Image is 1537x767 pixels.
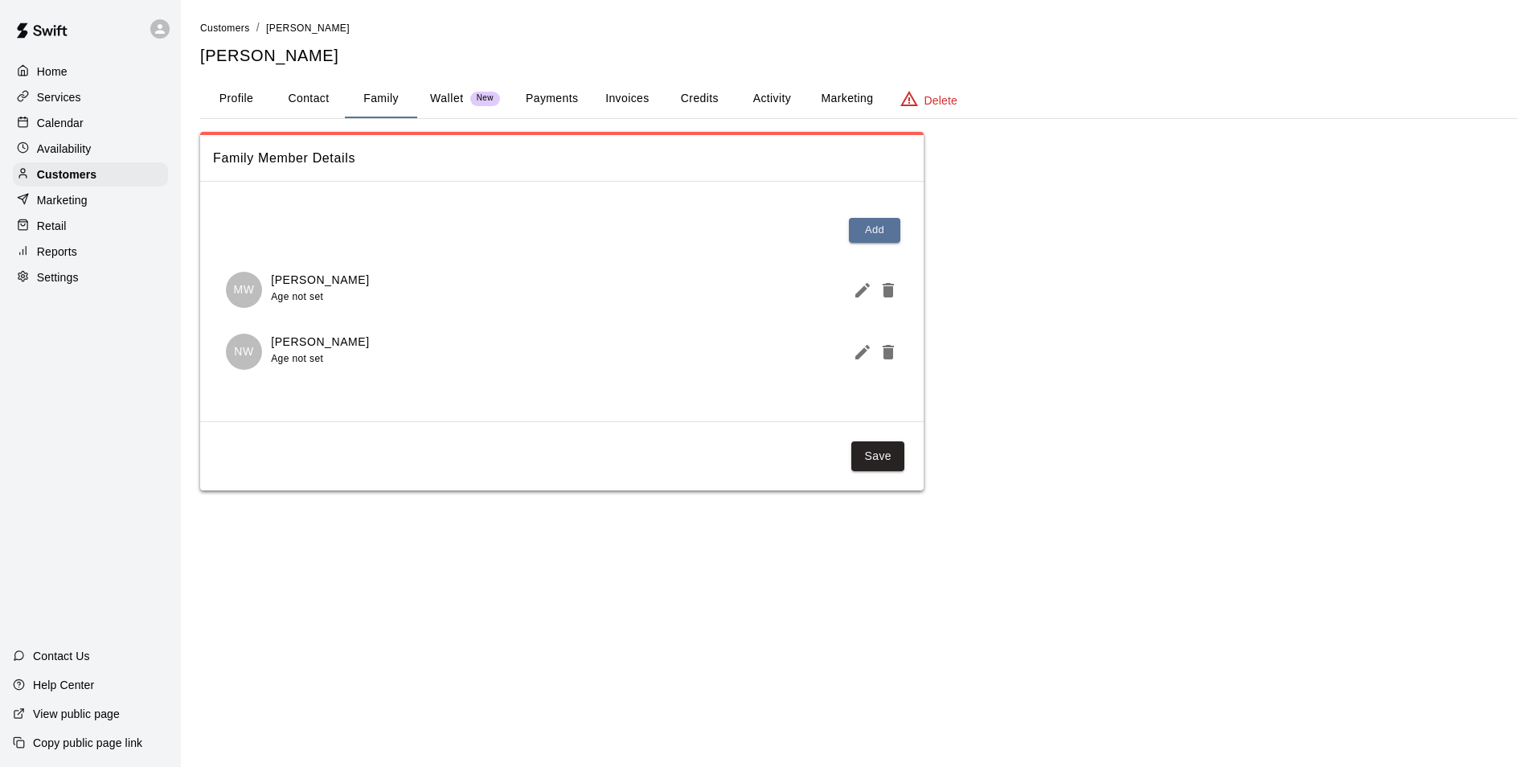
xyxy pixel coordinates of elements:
p: View public page [33,706,120,722]
p: Home [37,64,68,80]
span: Age not set [271,353,323,364]
button: Edit Member [846,274,872,306]
span: [PERSON_NAME] [266,23,350,34]
a: Retail [13,214,168,238]
a: Availability [13,137,168,161]
p: [PERSON_NAME] [271,334,369,351]
li: / [256,19,260,36]
button: Marketing [808,80,886,118]
span: Family Member Details [213,148,911,169]
button: Edit Member [846,336,872,368]
a: Reports [13,240,168,264]
button: Add [849,218,900,243]
p: [PERSON_NAME] [271,272,369,289]
p: Reports [37,244,77,260]
a: Customers [200,21,250,34]
div: Mack Weinstein [226,272,262,308]
button: Family [345,80,417,118]
p: NW [234,343,253,360]
p: Delete [924,92,957,109]
button: Credits [663,80,736,118]
p: Copy public page link [33,735,142,751]
span: Customers [200,23,250,34]
p: MW [234,281,255,298]
span: Age not set [271,291,323,302]
a: Home [13,59,168,84]
p: Services [37,89,81,105]
button: Invoices [591,80,663,118]
a: Services [13,85,168,109]
button: Save [851,441,904,471]
p: Marketing [37,192,88,208]
div: basic tabs example [200,80,1518,118]
a: Marketing [13,188,168,212]
p: Availability [37,141,92,157]
p: Retail [37,218,67,234]
button: Contact [273,80,345,118]
button: Profile [200,80,273,118]
p: Contact Us [33,648,90,664]
a: Calendar [13,111,168,135]
button: Delete [872,274,898,306]
p: Help Center [33,677,94,693]
p: Settings [37,269,79,285]
h5: [PERSON_NAME] [200,45,1518,67]
button: Activity [736,80,808,118]
a: Customers [13,162,168,187]
nav: breadcrumb [200,19,1518,37]
button: Delete [872,336,898,368]
a: Settings [13,265,168,289]
div: Noah Weinstein [226,334,262,370]
p: Customers [37,166,96,183]
p: Wallet [430,90,464,107]
span: New [470,93,500,104]
button: Payments [513,80,591,118]
p: Calendar [37,115,84,131]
